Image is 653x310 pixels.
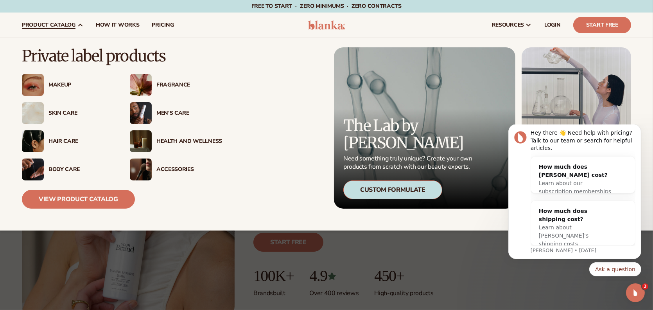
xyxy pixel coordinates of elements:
[492,22,524,28] span: resources
[486,13,538,38] a: resources
[156,138,222,145] div: Health And Wellness
[16,13,90,38] a: product catalog
[42,55,115,70] span: Learn about our subscription memberships
[130,159,222,180] a: Female with makeup brush. Accessories
[22,159,44,180] img: Male hand applying moisturizer.
[343,117,475,151] p: The Lab by [PERSON_NAME]
[34,76,123,130] div: How much does shipping cost?Learn about [PERSON_NAME]'s shipping costs
[130,102,222,124] a: Male holding moisturizer bottle. Men’s Care
[130,74,222,96] a: Pink blooming flower. Fragrance
[48,138,114,145] div: Hair Care
[626,283,645,302] iframe: Intercom live chat
[48,110,114,117] div: Skin Care
[90,13,146,38] a: How It Works
[22,159,114,180] a: Male hand applying moisturizer. Body Care
[573,17,631,33] a: Start Free
[22,102,44,124] img: Cream moisturizer swatch.
[22,130,44,152] img: Female hair pulled back with clips.
[22,102,114,124] a: Cream moisturizer swatch. Skin Care
[130,102,152,124] img: Male holding moisturizer bottle.
[93,137,145,151] button: Quick reply: Ask a question
[48,166,114,173] div: Body Care
[156,110,222,117] div: Men’s Care
[497,125,653,281] iframe: Intercom notifications message
[22,22,75,28] span: product catalog
[42,82,115,99] div: How much does shipping cost?
[343,155,475,171] p: Need something truly unique? Create your own products from scratch with our beauty experts.
[308,20,345,30] img: logo
[642,283,648,290] span: 3
[130,130,152,152] img: Candles and incense on table.
[96,22,140,28] span: How It Works
[334,47,515,209] a: Microscopic product formula. The Lab by [PERSON_NAME] Need something truly unique? Create your ow...
[42,38,115,54] div: How much does [PERSON_NAME] cost?
[130,74,152,96] img: Pink blooming flower.
[343,180,442,199] div: Custom Formulate
[130,159,152,180] img: Female with makeup brush.
[156,166,222,173] div: Accessories
[130,130,222,152] a: Candles and incense on table. Health And Wellness
[34,122,139,129] p: Message from Lee, sent 3w ago
[522,47,631,209] img: Female in lab with equipment.
[12,137,145,151] div: Quick reply options
[34,4,139,121] div: Message content
[538,13,567,38] a: LOGIN
[22,190,135,209] a: View Product Catalog
[22,74,114,96] a: Female with glitter eye makeup. Makeup
[42,99,92,122] span: Learn about [PERSON_NAME]'s shipping costs
[152,22,174,28] span: pricing
[22,74,44,96] img: Female with glitter eye makeup.
[22,47,222,65] p: Private label products
[18,6,30,19] img: Profile image for Lee
[251,2,402,10] span: Free to start · ZERO minimums · ZERO contracts
[156,82,222,88] div: Fragrance
[544,22,561,28] span: LOGIN
[22,130,114,152] a: Female hair pulled back with clips. Hair Care
[145,13,180,38] a: pricing
[34,32,123,77] div: How much does [PERSON_NAME] cost?Learn about our subscription memberships
[34,4,139,27] div: Hey there 👋 Need help with pricing? Talk to our team or search for helpful articles.
[48,82,114,88] div: Makeup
